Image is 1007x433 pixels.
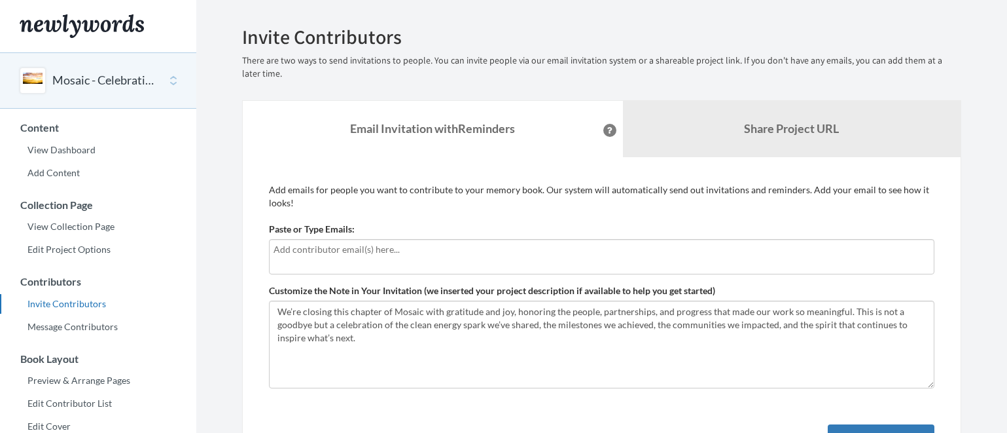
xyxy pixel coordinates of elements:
b: Share Project URL [744,121,839,136]
p: There are two ways to send invitations to people. You can invite people via our email invitation ... [242,54,961,81]
h2: Invite Contributors [242,26,961,48]
h3: Contributors [1,276,196,288]
textarea: We’re closing this chapter of Mosaic with gratitude and joy, honoring the people, partnerships, a... [269,301,934,388]
label: Paste or Type Emails: [269,223,355,236]
strong: Email Invitation with Reminders [350,121,515,136]
button: Mosaic - Celebrating the energy we created together! [52,72,158,89]
img: Newlywords logo [20,14,144,38]
input: Add contributor email(s) here... [274,242,930,257]
h3: Collection Page [1,199,196,211]
h3: Book Layout [1,353,196,365]
h3: Content [1,122,196,134]
label: Customize the Note in Your Invitation (we inserted your project description if available to help ... [269,284,715,297]
p: Add emails for people you want to contribute to your memory book. Our system will automatically s... [269,183,934,210]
